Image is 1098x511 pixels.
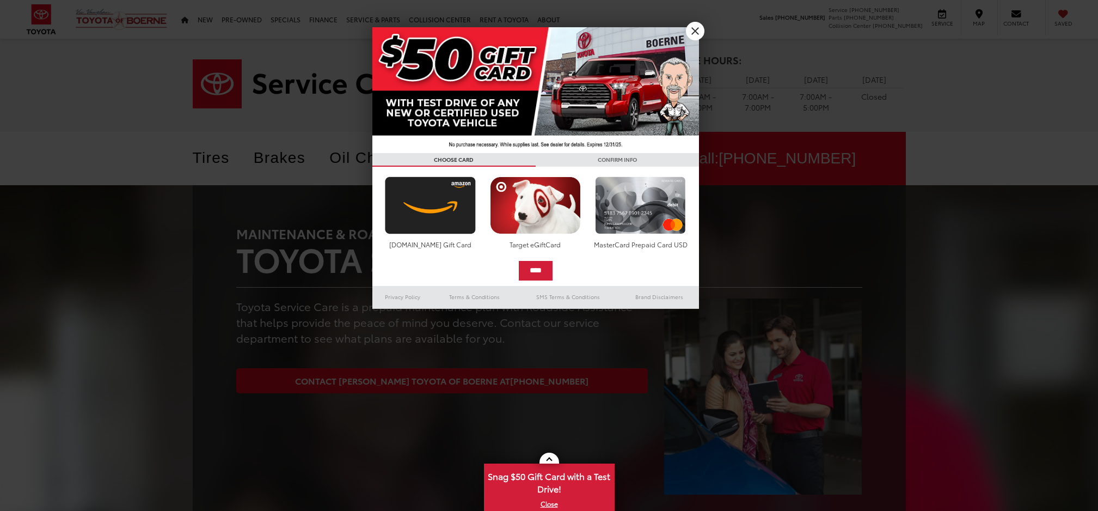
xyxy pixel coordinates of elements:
[487,240,584,249] div: Target eGiftCard
[536,153,699,167] h3: CONFIRM INFO
[487,177,584,234] img: targetcard.png
[372,27,699,153] img: 42635_top_851395.jpg
[433,290,516,303] a: Terms & Conditions
[517,290,619,303] a: SMS Terms & Conditions
[372,290,433,303] a: Privacy Policy
[592,240,689,249] div: MasterCard Prepaid Card USD
[619,290,699,303] a: Brand Disclaimers
[372,153,536,167] h3: CHOOSE CARD
[485,465,614,498] span: Snag $50 Gift Card with a Test Drive!
[382,240,479,249] div: [DOMAIN_NAME] Gift Card
[382,177,479,234] img: amazoncard.png
[592,177,689,234] img: mastercard.png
